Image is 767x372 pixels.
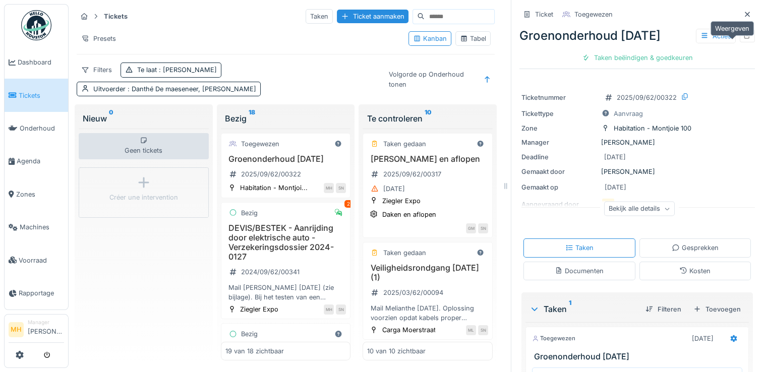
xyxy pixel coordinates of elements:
span: : [PERSON_NAME] [157,66,217,74]
sup: 18 [249,112,255,125]
img: Badge_color-CXgf-gQk.svg [21,10,51,40]
sup: 1 [569,303,571,315]
div: Ziegler Expo [382,196,420,206]
div: Toegewezen [574,10,613,19]
a: Voorraad [5,243,68,276]
span: Onderhoud [20,123,64,133]
h3: Veiligheidsrondgang [DATE] (1) [367,263,488,282]
div: Ticket aanmaken [337,10,408,23]
div: Documenten [555,266,604,276]
div: Groenonderhoud [DATE] [519,27,755,45]
div: Gemaakt op [521,182,597,192]
div: Volgorde op Onderhoud tonen [384,67,478,91]
sup: 0 [109,112,113,125]
div: Te laat [137,65,217,75]
div: Taken [306,9,333,24]
div: Bezig [241,329,258,339]
div: [DATE] [383,184,404,194]
div: Acties [696,29,736,43]
div: Daken en aflopen [382,210,436,219]
div: Mail [PERSON_NAME] [DATE] (zie bijlage). Bij het testen van een elektrische wagen, is een chauffe... [225,283,346,302]
h3: DEVIS/BESTEK - Aanrijding door elektrische auto - Verzekeringsdossier 2024-0127 [225,223,346,262]
div: Manager [521,138,597,147]
div: 2 [344,200,352,208]
strong: Tickets [100,12,132,21]
div: Tabel [460,34,486,43]
div: Bekijk alle details [604,202,675,216]
div: Ticket [535,10,553,19]
div: Ticketnummer [521,93,597,102]
div: Habitation - Montjoi... [240,183,308,193]
span: Agenda [17,156,64,166]
div: 10 van 10 zichtbaar [367,346,426,356]
div: Taken gedaan [383,139,426,149]
div: SN [336,183,346,193]
div: [DATE] [605,182,626,192]
div: Bezig [225,112,347,125]
div: [DATE] [692,334,714,343]
li: MH [9,322,24,337]
div: [PERSON_NAME] [521,167,753,176]
div: [DATE] [604,152,626,162]
div: [PERSON_NAME] [521,138,753,147]
a: Dashboard [5,46,68,79]
span: Zones [16,190,64,199]
div: Deadline [521,152,597,162]
div: Kosten [679,266,711,276]
div: ML [466,325,476,335]
a: MH Manager[PERSON_NAME] [9,319,64,343]
a: Rapportage [5,277,68,309]
span: : Danthé De maeseneer, [PERSON_NAME] [126,85,256,93]
span: Tickets [19,91,64,100]
div: Ziegler Expo [240,304,278,314]
div: Taken [529,303,637,315]
div: SN [478,325,488,335]
div: Taken [565,243,594,253]
div: Gesprekken [672,243,719,253]
a: Tickets [5,79,68,111]
div: MH [324,304,334,315]
a: Machines [5,211,68,243]
div: 2025/09/62/00322 [241,169,301,179]
span: Dashboard [18,57,64,67]
div: 2024/09/62/00341 [241,267,300,277]
div: GM [466,223,476,233]
div: Filteren [641,302,685,316]
div: Bezig [241,208,258,218]
h3: [PERSON_NAME] en aflopen [367,154,488,164]
div: SN [478,223,488,233]
div: 2025/03/62/00094 [383,288,443,297]
div: Nieuw [83,112,205,125]
div: MH [324,183,334,193]
div: Taken gedaan [383,248,426,258]
div: Te controleren [367,112,489,125]
div: Mail Melianthe [DATE]. Oplossing voorzien opdat kabels proper weggestopt worden. [367,303,488,323]
div: Habitation - Montjoie 100 [614,123,691,133]
div: 19 van 18 zichtbaar [225,346,284,356]
div: Kanban [413,34,447,43]
a: Zones [5,178,68,211]
h3: Groenonderhoud [DATE] [225,154,346,164]
span: Machines [20,222,64,232]
div: Tickettype [521,109,597,118]
div: Carga Moerstraat [382,325,435,335]
div: Zone [521,123,597,133]
sup: 10 [424,112,431,125]
li: [PERSON_NAME] [28,319,64,340]
div: Geen tickets [79,133,209,159]
span: Voorraad [19,256,64,265]
span: Rapportage [19,288,64,298]
div: Uitvoerder [93,84,256,94]
div: 2025/09/62/00322 [617,93,677,102]
div: Toegewezen [241,139,279,149]
div: Toevoegen [689,302,745,316]
a: Agenda [5,145,68,177]
div: Taken beëindigen & goedkeuren [578,51,697,65]
div: Toegewezen [532,334,575,343]
div: 2025/09/62/00317 [383,169,441,179]
div: Manager [28,319,64,326]
div: Weergeven [711,21,754,36]
div: SN [336,304,346,315]
div: Créer une intervention [109,193,178,202]
h3: Groenonderhoud [DATE] [534,352,744,361]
